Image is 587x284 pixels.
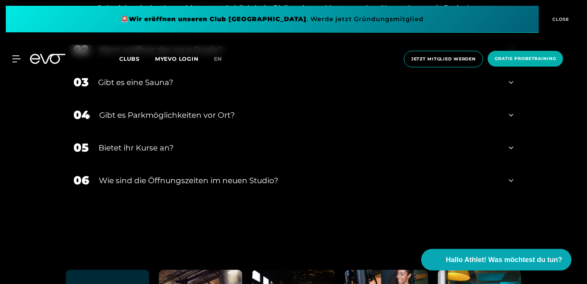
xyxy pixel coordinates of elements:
[411,56,476,62] span: Jetzt Mitglied werden
[551,16,570,23] span: CLOSE
[98,142,499,154] div: Bietet ihr Kurse an?
[99,175,499,186] div: ​Wie sind die Öffnungszeiten im neuen Studio?
[421,249,572,271] button: Hallo Athlet! Was möchtest du tun?
[119,55,155,62] a: Clubs
[495,55,556,62] span: Gratis Probetraining
[214,55,232,63] a: en
[98,77,499,88] div: Gibt es eine Sauna?
[485,51,565,67] a: Gratis Probetraining
[73,106,90,124] div: 04
[446,255,562,265] span: Hallo Athlet! Was möchtest du tun?
[99,109,499,121] div: Gibt es Parkmöglichkeiten vor Ort?
[539,6,581,33] button: CLOSE
[214,55,222,62] span: en
[119,55,140,62] span: Clubs
[155,55,198,62] a: MYEVO LOGIN
[73,139,89,156] div: 05
[73,74,88,91] div: 03
[402,51,485,67] a: Jetzt Mitglied werden
[73,172,89,189] div: 06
